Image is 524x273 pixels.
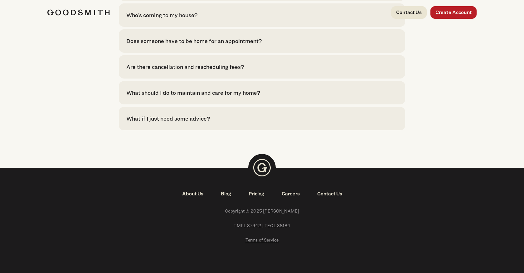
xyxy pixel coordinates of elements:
[273,190,308,198] a: Careers
[248,154,276,181] img: Goodsmith Logo
[240,190,273,198] a: Pricing
[47,222,477,229] span: TMPL 37942 | TECL 38184
[126,114,210,123] div: What if I just need some advice?
[173,190,212,198] a: About Us
[245,237,279,242] span: Terms of Service
[126,37,262,45] div: Does someone have to be home for an appointment?
[430,6,477,19] a: Create Account
[126,89,260,97] div: What should I do to maintain and care for my home?
[245,237,279,244] a: Terms of Service
[308,190,351,198] a: Contact Us
[212,190,240,198] a: Blog
[47,208,477,215] span: Copyright © 2025 [PERSON_NAME]
[391,6,427,19] a: Contact Us
[126,63,244,71] div: Are there cancellation and rescheduling fees?
[47,9,110,16] img: Goodsmith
